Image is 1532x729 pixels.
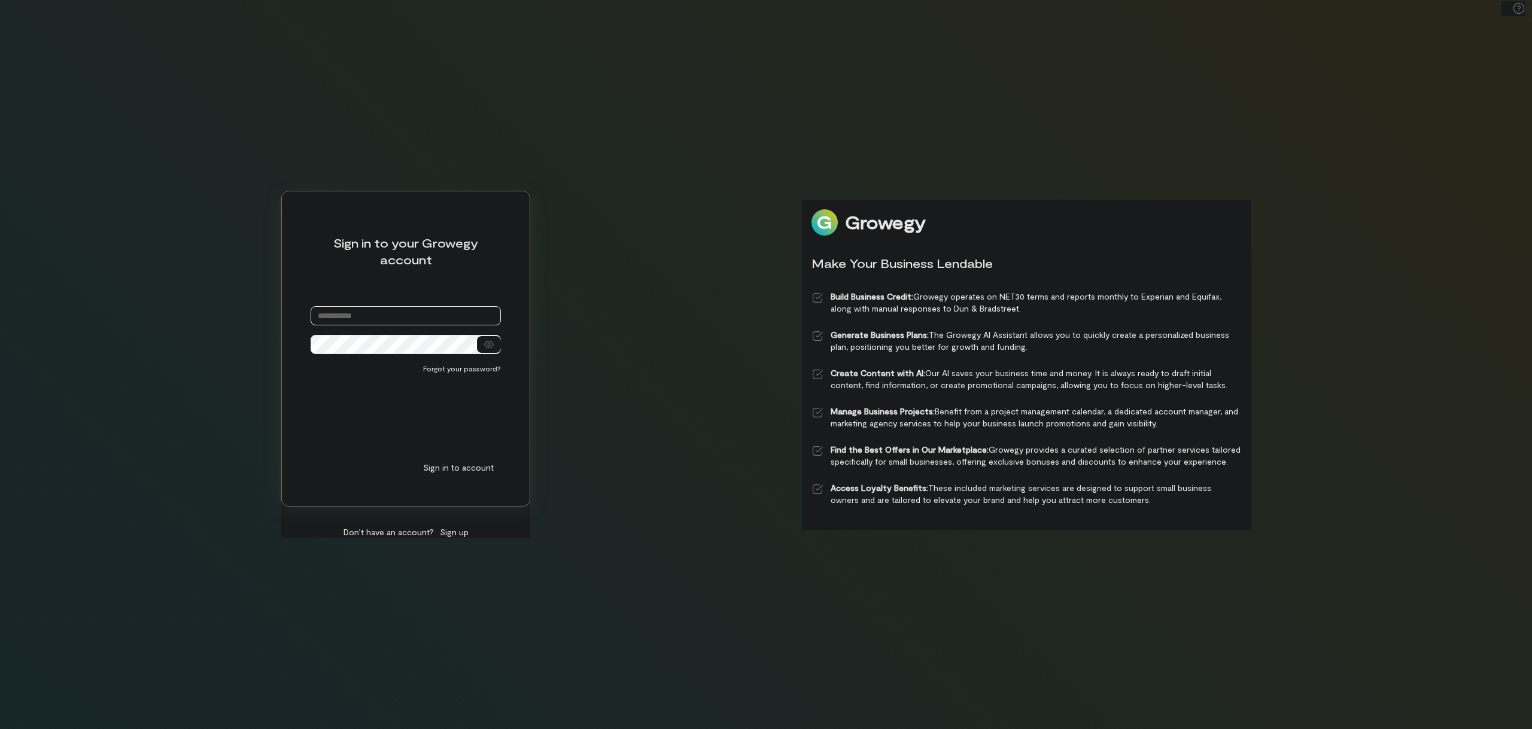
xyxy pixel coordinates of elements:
strong: Find the Best Offers in Our Marketplace: [831,444,989,455]
div: Make Your Business Lendable [811,255,1241,272]
li: These included marketing services are designed to support small business owners and are tailored ... [811,482,1241,506]
button: Forgot your password? [423,364,501,373]
li: Growegy operates on NET30 terms and reports monthly to Experian and Equifax, along with manual re... [811,291,1241,315]
li: Benefit from a project management calendar, a dedicated account manager, and marketing agency ser... [811,405,1241,429]
div: Growegy [845,212,925,233]
strong: Access Loyalty Benefits: [831,483,928,493]
strong: Create Content with AI: [831,368,925,378]
div: Don’t have an account? [281,526,530,538]
li: The Growegy AI Assistant allows you to quickly create a personalized business plan, positioning y... [811,329,1241,353]
span: Sign up [440,526,469,538]
button: Sign in to account [416,458,501,477]
strong: Generate Business Plans: [831,330,929,340]
strong: Manage Business Projects: [831,406,935,416]
div: Sign in to your Growegy account [311,234,501,268]
img: Logo [811,209,838,236]
li: Growegy provides a curated selection of partner services tailored specifically for small business... [811,444,1241,468]
strong: Build Business Credit: [831,291,913,301]
li: Our AI saves your business time and money. It is always ready to draft initial content, find info... [811,367,1241,391]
